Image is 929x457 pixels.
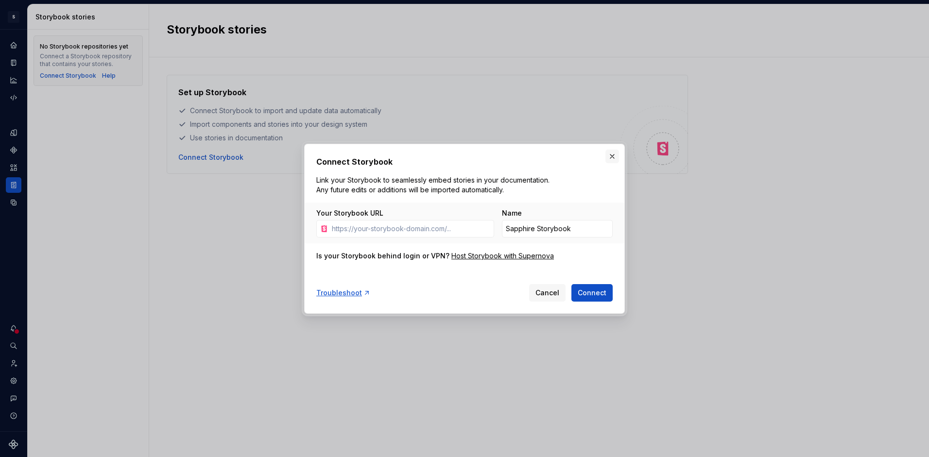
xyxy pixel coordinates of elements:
[578,288,606,298] span: Connect
[316,251,449,261] div: Is your Storybook behind login or VPN?
[529,284,566,302] button: Cancel
[451,251,554,261] a: Host Storybook with Supernova
[328,220,494,237] input: https://your-storybook-domain.com/...
[571,284,613,302] button: Connect
[502,220,613,237] input: Custom Storybook Name
[316,208,383,218] label: Your Storybook URL
[316,175,553,195] p: Link your Storybook to seamlessly embed stories in your documentation. Any future edits or additi...
[316,288,371,298] a: Troubleshoot
[502,208,522,218] label: Name
[535,288,559,298] span: Cancel
[316,156,613,168] h2: Connect Storybook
